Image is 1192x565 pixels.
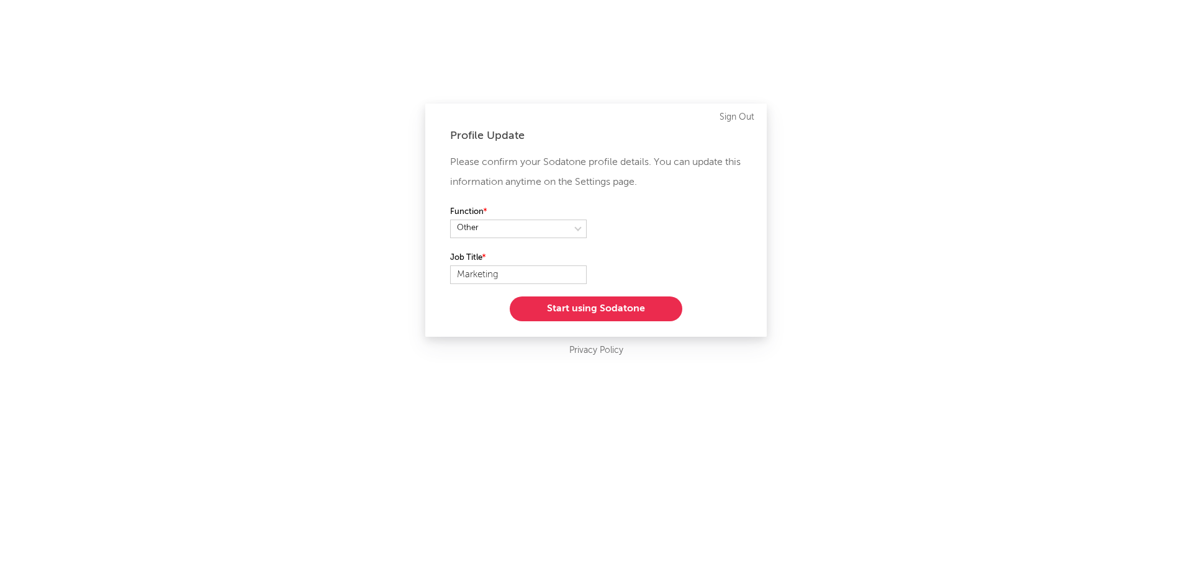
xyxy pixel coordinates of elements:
[720,110,754,125] a: Sign Out
[569,343,623,358] a: Privacy Policy
[450,153,742,192] p: Please confirm your Sodatone profile details. You can update this information anytime on the Sett...
[450,251,587,265] label: Job Title
[510,296,682,321] button: Start using Sodatone
[450,128,742,143] div: Profile Update
[450,205,587,220] label: Function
